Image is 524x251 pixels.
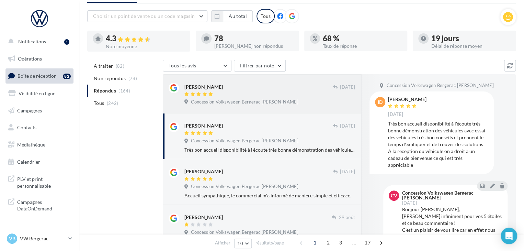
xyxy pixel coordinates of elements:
[349,237,360,248] span: ...
[19,90,55,96] span: Visibilité en ligne
[4,155,75,169] a: Calendrier
[388,111,403,118] span: [DATE]
[184,84,223,90] div: [PERSON_NAME]
[4,34,72,49] button: Notifications 1
[184,122,223,129] div: [PERSON_NAME]
[402,190,501,200] div: Concession Volkswagen Bergerac [PERSON_NAME]
[93,13,195,19] span: Choisir un point de vente ou un code magasin
[9,235,15,242] span: VB
[20,235,66,242] p: VW Bergerac
[184,146,355,153] div: Très bon accueil disponibilité à l'écoute très bonne démonstration des véhicules avec essai des v...
[402,201,417,205] span: [DATE]
[323,44,402,48] div: Taux de réponse
[431,35,510,42] div: 19 jours
[339,215,355,221] span: 29 août
[107,100,118,106] span: (242)
[257,9,275,23] div: Tous
[17,107,42,113] span: Campagnes
[4,138,75,152] a: Médiathèque
[4,120,75,135] a: Contacts
[17,197,71,212] span: Campagnes DataOnDemand
[388,97,426,102] div: [PERSON_NAME]
[214,44,293,48] div: [PERSON_NAME] non répondus
[501,228,517,244] div: Open Intercom Messenger
[431,44,510,48] div: Délai de réponse moyen
[237,241,243,246] span: 10
[191,184,298,190] span: Concession Volkswagen Bergerac [PERSON_NAME]
[391,192,397,199] span: CV
[184,168,223,175] div: [PERSON_NAME]
[215,240,230,246] span: Afficher
[234,239,252,248] button: 10
[17,174,71,189] span: PLV et print personnalisable
[234,60,286,72] button: Filtrer par note
[94,100,104,107] span: Tous
[211,10,253,22] button: Au total
[4,52,75,66] a: Opérations
[94,63,113,69] span: A traiter
[388,120,488,168] div: Très bon accueil disponibilité à l'écoute très bonne démonstration des véhicules avec essai des v...
[340,123,355,129] span: [DATE]
[116,63,124,69] span: (82)
[128,76,137,81] span: (78)
[323,35,402,42] div: 68 %
[184,192,355,199] div: Accueil sympathique, le commercial m'a informé de manière simple et efficace.
[191,229,298,236] span: Concession Volkswagen Bergerac [PERSON_NAME]
[5,232,73,245] a: VB VW Bergerac
[4,86,75,101] a: Visibilité en ligne
[309,237,320,248] span: 1
[4,172,75,192] a: PLV et print personnalisable
[335,237,346,248] span: 3
[191,99,298,105] span: Concession Volkswagen Bergerac [PERSON_NAME]
[191,138,298,144] span: Concession Volkswagen Bergerac [PERSON_NAME]
[184,214,223,221] div: [PERSON_NAME]
[18,73,57,79] span: Boîte de réception
[4,103,75,118] a: Campagnes
[18,56,42,62] span: Opérations
[17,159,40,165] span: Calendrier
[255,240,284,246] span: résultats/page
[17,142,45,148] span: Médiathèque
[17,124,36,130] span: Contacts
[18,39,46,44] span: Notifications
[362,237,373,248] span: 17
[378,99,383,106] span: ID
[386,83,493,89] span: Concession Volkswagen Bergerac [PERSON_NAME]
[4,68,75,83] a: Boîte de réception82
[340,84,355,90] span: [DATE]
[163,60,231,72] button: Tous les avis
[94,75,126,82] span: Non répondus
[106,44,185,49] div: Note moyenne
[223,10,253,22] button: Au total
[340,169,355,175] span: [DATE]
[4,195,75,215] a: Campagnes DataOnDemand
[64,39,69,45] div: 1
[87,10,207,22] button: Choisir un point de vente ou un code magasin
[63,74,71,79] div: 82
[214,35,293,42] div: 78
[106,35,185,43] div: 4.3
[169,63,196,68] span: Tous les avis
[323,237,334,248] span: 2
